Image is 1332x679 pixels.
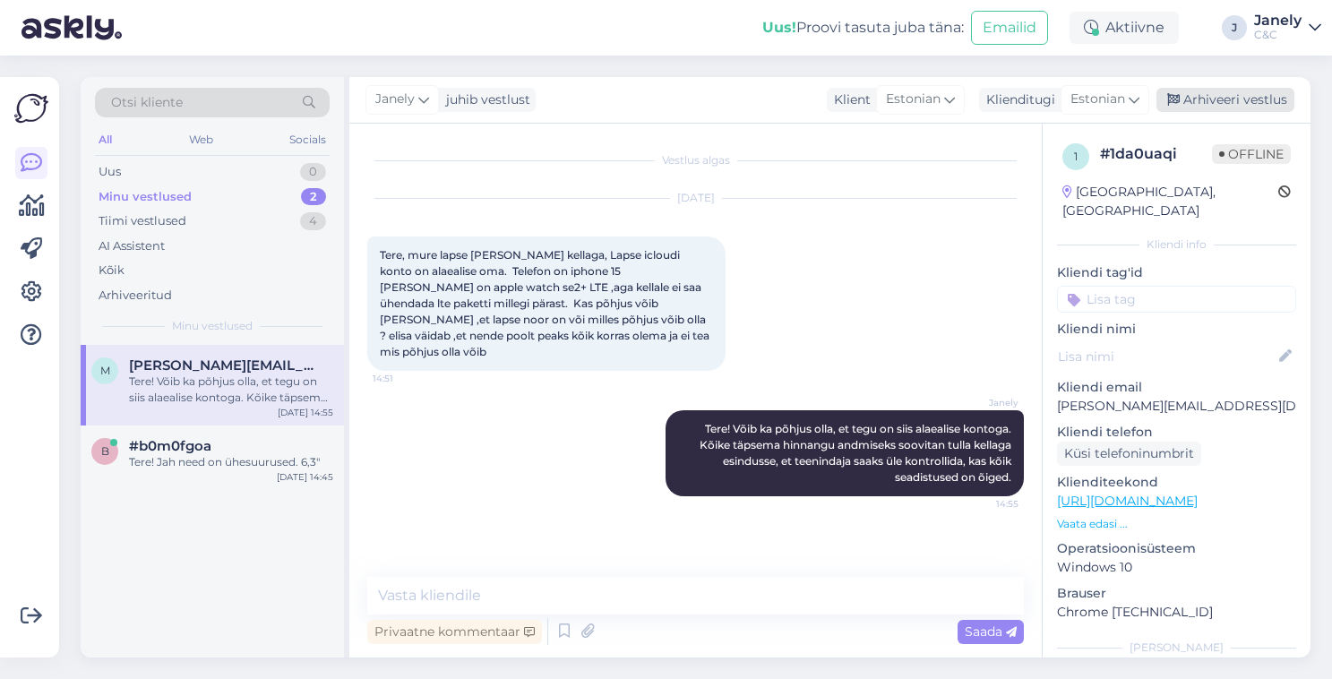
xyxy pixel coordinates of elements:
[278,406,333,419] div: [DATE] 14:55
[129,438,211,454] span: #b0m0fgoa
[1057,320,1296,339] p: Kliendi nimi
[700,422,1014,484] span: Tere! Võib ka põhjus olla, et tegu on siis alaealise kontoga. Kõike täpsema hinnangu andmiseks so...
[762,17,964,39] div: Proovi tasuta juba täna:
[1062,183,1278,220] div: [GEOGRAPHIC_DATA], [GEOGRAPHIC_DATA]
[1057,558,1296,577] p: Windows 10
[1100,143,1212,165] div: # 1da0uaqi
[367,152,1024,168] div: Vestlus algas
[1057,286,1296,313] input: Lisa tag
[965,623,1017,640] span: Saada
[1057,640,1296,656] div: [PERSON_NAME]
[1058,347,1276,366] input: Lisa nimi
[95,128,116,151] div: All
[1057,423,1296,442] p: Kliendi telefon
[886,90,941,109] span: Estonian
[129,357,315,374] span: martin@malbos.ee
[1057,442,1201,466] div: Küsi telefoninumbrit
[300,163,326,181] div: 0
[827,90,871,109] div: Klient
[99,212,186,230] div: Tiimi vestlused
[951,497,1018,511] span: 14:55
[99,237,165,255] div: AI Assistent
[301,188,326,206] div: 2
[1057,493,1198,509] a: [URL][DOMAIN_NAME]
[1070,12,1179,44] div: Aktiivne
[1254,28,1302,42] div: C&C
[129,454,333,470] div: Tere! Jah need on ühesuurused. 6,3"
[1057,584,1296,603] p: Brauser
[1057,516,1296,532] p: Vaata edasi ...
[367,190,1024,206] div: [DATE]
[100,364,110,377] span: m
[951,396,1018,409] span: Janely
[1070,90,1125,109] span: Estonian
[286,128,330,151] div: Socials
[1057,263,1296,282] p: Kliendi tag'id
[99,287,172,305] div: Arhiveeritud
[1057,378,1296,397] p: Kliendi email
[375,90,415,109] span: Janely
[99,163,121,181] div: Uus
[380,248,712,358] span: Tere, mure lapse [PERSON_NAME] kellaga, Lapse icloudi konto on alaealise oma. Telefon on iphone 1...
[277,470,333,484] div: [DATE] 14:45
[101,444,109,458] span: b
[99,188,192,206] div: Minu vestlused
[1254,13,1302,28] div: Janely
[129,374,333,406] div: Tere! Võib ka põhjus olla, et tegu on siis alaealise kontoga. Kõike täpsema hinnangu andmiseks so...
[1156,88,1294,112] div: Arhiveeri vestlus
[185,128,217,151] div: Web
[373,372,440,385] span: 14:51
[1212,144,1291,164] span: Offline
[1254,13,1321,42] a: JanelyC&C
[300,212,326,230] div: 4
[1057,236,1296,253] div: Kliendi info
[979,90,1055,109] div: Klienditugi
[1057,473,1296,492] p: Klienditeekond
[1057,603,1296,622] p: Chrome [TECHNICAL_ID]
[1074,150,1078,163] span: 1
[14,91,48,125] img: Askly Logo
[1222,15,1247,40] div: J
[1057,539,1296,558] p: Operatsioonisüsteem
[1057,397,1296,416] p: [PERSON_NAME][EMAIL_ADDRESS][DOMAIN_NAME]
[439,90,530,109] div: juhib vestlust
[367,620,542,644] div: Privaatne kommentaar
[762,19,796,36] b: Uus!
[172,318,253,334] span: Minu vestlused
[99,262,125,279] div: Kõik
[111,93,183,112] span: Otsi kliente
[971,11,1048,45] button: Emailid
